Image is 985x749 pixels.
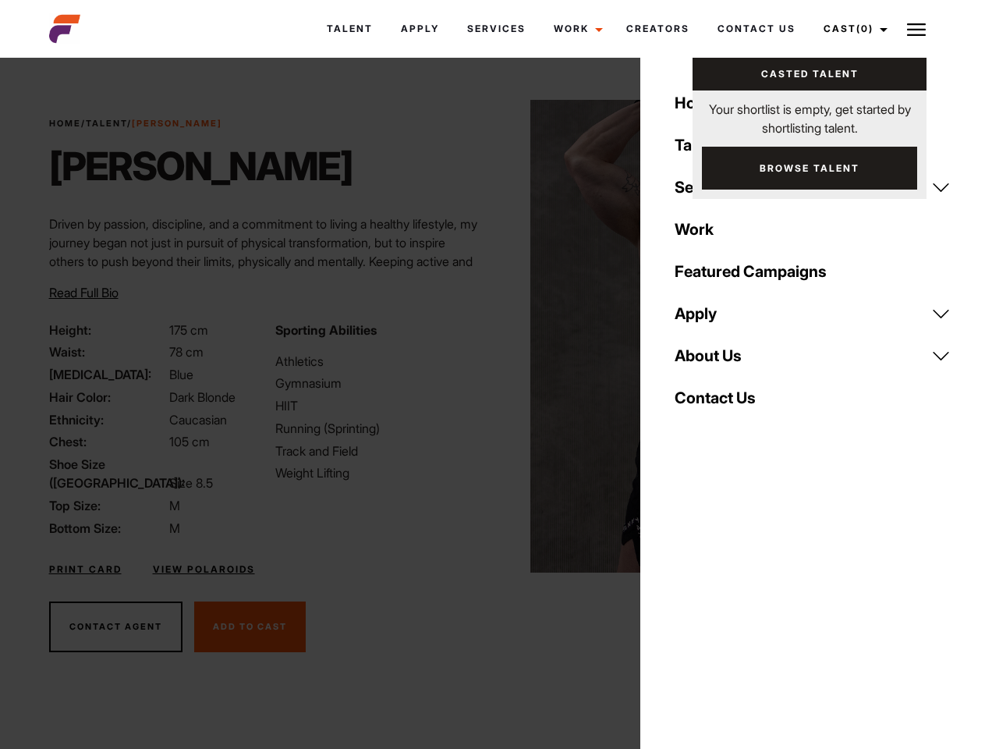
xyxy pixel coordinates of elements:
strong: [PERSON_NAME] [132,118,222,129]
button: Read Full Bio [49,283,119,302]
a: Services [453,8,540,50]
button: Contact Agent [49,602,182,653]
span: Read Full Bio [49,285,119,300]
a: Services [665,166,960,208]
p: Your shortlist is empty, get started by shortlisting talent. [693,91,927,137]
a: Talent [665,124,960,166]
span: Add To Cast [213,621,287,632]
span: Size 8.5 [169,475,213,491]
img: cropped-aefm-brand-fav-22-square.png [49,13,80,44]
a: Creators [612,8,703,50]
span: (0) [856,23,873,34]
a: Browse Talent [702,147,917,190]
a: Work [540,8,612,50]
a: Featured Campaigns [665,250,960,293]
h1: [PERSON_NAME] [49,143,353,190]
a: Contact Us [703,8,810,50]
a: Contact Us [665,377,960,419]
a: Cast(0) [810,8,897,50]
a: Home [665,82,960,124]
span: Top Size: [49,496,166,515]
a: Talent [86,118,127,129]
span: Waist: [49,343,166,361]
span: M [169,498,180,513]
a: Print Card [49,563,122,577]
span: 105 cm [169,434,210,449]
span: Ethnicity: [49,410,166,429]
span: M [169,520,180,536]
span: Dark Blonde [169,389,236,405]
p: Driven by passion, discipline, and a commitment to living a healthy lifestyle, my journey began n... [49,215,484,308]
li: Track and Field [275,442,483,460]
a: Casted Talent [693,58,927,91]
span: / / [49,117,222,130]
a: Talent [313,8,387,50]
span: 175 cm [169,322,208,338]
span: Chest: [49,432,166,451]
li: HIIT [275,396,483,415]
span: [MEDICAL_DATA]: [49,365,166,384]
a: About Us [665,335,960,377]
li: Gymnasium [275,374,483,392]
button: Add To Cast [194,602,306,653]
span: Caucasian [169,412,227,428]
li: Weight Lifting [275,463,483,482]
span: Blue [169,367,193,382]
span: Shoe Size ([GEOGRAPHIC_DATA]): [49,455,166,492]
a: Apply [665,293,960,335]
a: Work [665,208,960,250]
strong: Sporting Abilities [275,322,377,338]
li: Running (Sprinting) [275,419,483,438]
li: Athletics [275,352,483,371]
span: Hair Color: [49,388,166,406]
span: Height: [49,321,166,339]
span: 78 cm [169,344,204,360]
span: Bottom Size: [49,519,166,538]
a: View Polaroids [153,563,255,577]
a: Home [49,118,81,129]
a: Apply [387,8,453,50]
img: Burger icon [907,20,926,39]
